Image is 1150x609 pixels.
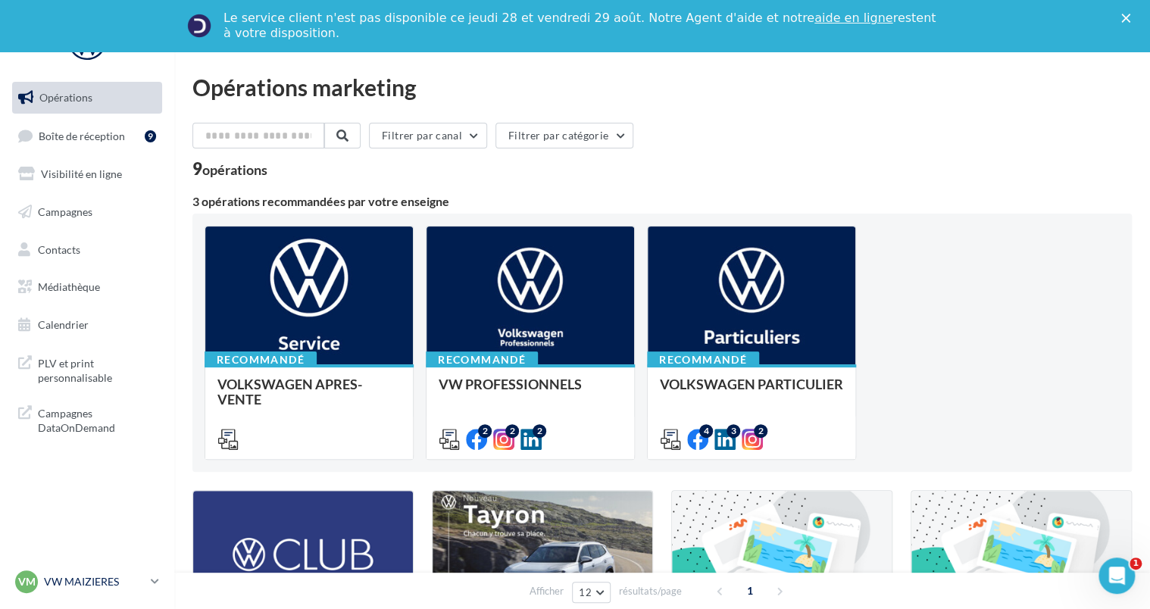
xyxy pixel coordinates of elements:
div: Le service client n'est pas disponible ce jeudi 28 et vendredi 29 août. Notre Agent d'aide et not... [223,11,939,41]
span: Campagnes DataOnDemand [38,403,156,436]
span: 1 [738,579,762,603]
div: Recommandé [647,351,759,368]
div: Fermer [1121,14,1136,23]
div: Recommandé [426,351,538,368]
span: Visibilité en ligne [41,167,122,180]
span: Afficher [530,584,564,598]
div: 9 [192,161,267,177]
div: 4 [699,424,713,438]
span: VW PROFESSIONNELS [439,376,582,392]
span: Contacts [38,242,80,255]
a: VM VW MAIZIERES [12,567,162,596]
img: Profile image for Service-Client [187,14,211,38]
span: Opérations [39,91,92,104]
a: Médiathèque [9,271,165,303]
div: 3 opérations recommandées par votre enseigne [192,195,1132,208]
a: PLV et print personnalisable [9,347,165,392]
div: Opérations marketing [192,76,1132,98]
a: aide en ligne [814,11,892,25]
div: 2 [533,424,546,438]
a: Visibilité en ligne [9,158,165,190]
button: Filtrer par catégorie [495,123,633,148]
span: Médiathèque [38,280,100,293]
span: 12 [579,586,592,598]
div: 2 [505,424,519,438]
div: 2 [754,424,767,438]
span: VM [18,574,36,589]
a: Boîte de réception9 [9,120,165,152]
div: Recommandé [205,351,317,368]
a: Calendrier [9,309,165,341]
a: Campagnes DataOnDemand [9,397,165,442]
p: VW MAIZIERES [44,574,145,589]
a: Campagnes [9,196,165,228]
div: opérations [202,163,267,176]
iframe: Intercom live chat [1098,557,1135,594]
span: PLV et print personnalisable [38,353,156,386]
div: 2 [478,424,492,438]
span: VOLKSWAGEN APRES-VENTE [217,376,362,408]
button: Filtrer par canal [369,123,487,148]
div: 9 [145,130,156,142]
span: 1 [1130,557,1142,570]
a: Opérations [9,82,165,114]
div: 3 [727,424,740,438]
a: Contacts [9,234,165,266]
span: Boîte de réception [39,129,125,142]
span: VOLKSWAGEN PARTICULIER [660,376,843,392]
span: Calendrier [38,318,89,331]
span: Campagnes [38,205,92,218]
span: résultats/page [619,584,682,598]
button: 12 [572,582,611,603]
